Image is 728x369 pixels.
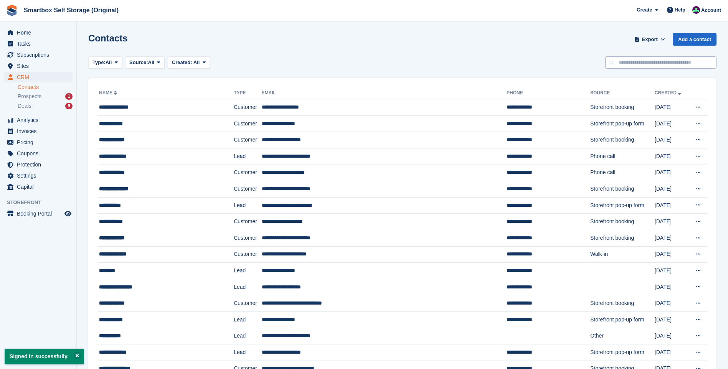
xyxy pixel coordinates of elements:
[88,56,122,69] button: Type: All
[17,49,63,60] span: Subscriptions
[655,263,688,279] td: [DATE]
[125,56,165,69] button: Source: All
[17,170,63,181] span: Settings
[655,197,688,214] td: [DATE]
[655,115,688,132] td: [DATE]
[17,181,63,192] span: Capital
[655,328,688,344] td: [DATE]
[655,295,688,312] td: [DATE]
[590,115,655,132] td: Storefront pop-up form
[17,61,63,71] span: Sites
[129,59,148,66] span: Source:
[590,214,655,230] td: Storefront booking
[99,90,119,96] a: Name
[234,148,261,165] td: Lead
[692,6,700,14] img: Alex Selenitsas
[655,344,688,361] td: [DATE]
[675,6,685,14] span: Help
[701,7,721,14] span: Account
[148,59,155,66] span: All
[234,181,261,198] td: Customer
[655,311,688,328] td: [DATE]
[234,87,261,99] th: Type
[17,208,63,219] span: Booking Portal
[590,99,655,116] td: Storefront booking
[234,295,261,312] td: Customer
[18,92,73,100] a: Prospects 1
[65,103,73,109] div: 6
[642,36,658,43] span: Export
[655,214,688,230] td: [DATE]
[590,311,655,328] td: Storefront pop-up form
[17,159,63,170] span: Protection
[234,344,261,361] td: Lead
[234,214,261,230] td: Customer
[168,56,210,69] button: Created: All
[234,165,261,181] td: Customer
[590,295,655,312] td: Storefront booking
[4,49,73,60] a: menu
[590,148,655,165] td: Phone call
[234,328,261,344] td: Lead
[655,99,688,116] td: [DATE]
[637,6,652,14] span: Create
[262,87,507,99] th: Email
[590,230,655,246] td: Storefront booking
[590,246,655,263] td: Walk-in
[590,132,655,148] td: Storefront booking
[234,197,261,214] td: Lead
[17,137,63,148] span: Pricing
[88,33,128,43] h1: Contacts
[234,263,261,279] td: Lead
[655,246,688,263] td: [DATE]
[4,27,73,38] a: menu
[590,344,655,361] td: Storefront pop-up form
[4,181,73,192] a: menu
[65,93,73,100] div: 1
[234,246,261,263] td: Customer
[18,102,73,110] a: Deals 6
[17,27,63,38] span: Home
[234,230,261,246] td: Customer
[4,72,73,82] a: menu
[655,90,683,96] a: Created
[4,208,73,219] a: menu
[7,199,76,206] span: Storefront
[673,33,716,46] a: Add a contact
[4,38,73,49] a: menu
[590,87,655,99] th: Source
[17,72,63,82] span: CRM
[18,93,41,100] span: Prospects
[655,148,688,165] td: [DATE]
[234,132,261,148] td: Customer
[17,115,63,125] span: Analytics
[172,59,192,65] span: Created:
[17,148,63,159] span: Coupons
[655,230,688,246] td: [DATE]
[4,148,73,159] a: menu
[590,181,655,198] td: Storefront booking
[655,132,688,148] td: [DATE]
[234,115,261,132] td: Customer
[18,102,31,110] span: Deals
[234,99,261,116] td: Customer
[4,159,73,170] a: menu
[106,59,112,66] span: All
[18,84,73,91] a: Contacts
[92,59,106,66] span: Type:
[17,38,63,49] span: Tasks
[590,165,655,181] td: Phone call
[193,59,200,65] span: All
[655,279,688,295] td: [DATE]
[234,279,261,295] td: Lead
[590,197,655,214] td: Storefront pop-up form
[63,209,73,218] a: Preview store
[4,126,73,137] a: menu
[5,349,84,364] p: Signed in successfully.
[4,61,73,71] a: menu
[655,165,688,181] td: [DATE]
[4,170,73,181] a: menu
[655,181,688,198] td: [DATE]
[21,4,122,16] a: Smartbox Self Storage (Original)
[4,137,73,148] a: menu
